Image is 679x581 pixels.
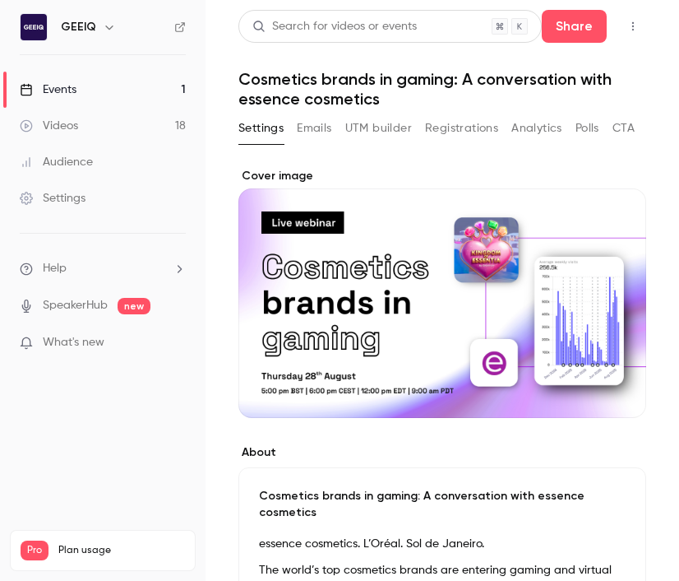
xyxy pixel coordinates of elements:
[58,544,185,557] span: Plan usage
[575,115,599,142] button: Polls
[238,115,284,142] button: Settings
[21,14,47,40] img: GEEIQ
[511,115,562,142] button: Analytics
[238,168,646,418] section: Cover image
[21,541,48,560] span: Pro
[43,334,104,351] span: What's new
[118,298,150,314] span: new
[238,444,646,461] label: About
[61,19,96,35] h6: GEEIQ
[259,488,626,521] p: Cosmetics brands in gaming: A conversation with essence cosmetics
[238,168,646,184] label: Cover image
[345,115,412,142] button: UTM builder
[20,118,78,134] div: Videos
[612,115,635,142] button: CTA
[20,81,76,98] div: Events
[297,115,331,142] button: Emails
[542,10,607,43] button: Share
[252,18,417,35] div: Search for videos or events
[259,534,626,554] p: essence cosmetics. L’Oréal. Sol de Janeiro.
[43,297,108,314] a: SpeakerHub
[425,115,498,142] button: Registrations
[20,190,85,207] div: Settings
[238,69,646,109] h1: Cosmetics brands in gaming: A conversation with essence cosmetics
[20,154,93,170] div: Audience
[43,260,67,277] span: Help
[20,260,186,277] li: help-dropdown-opener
